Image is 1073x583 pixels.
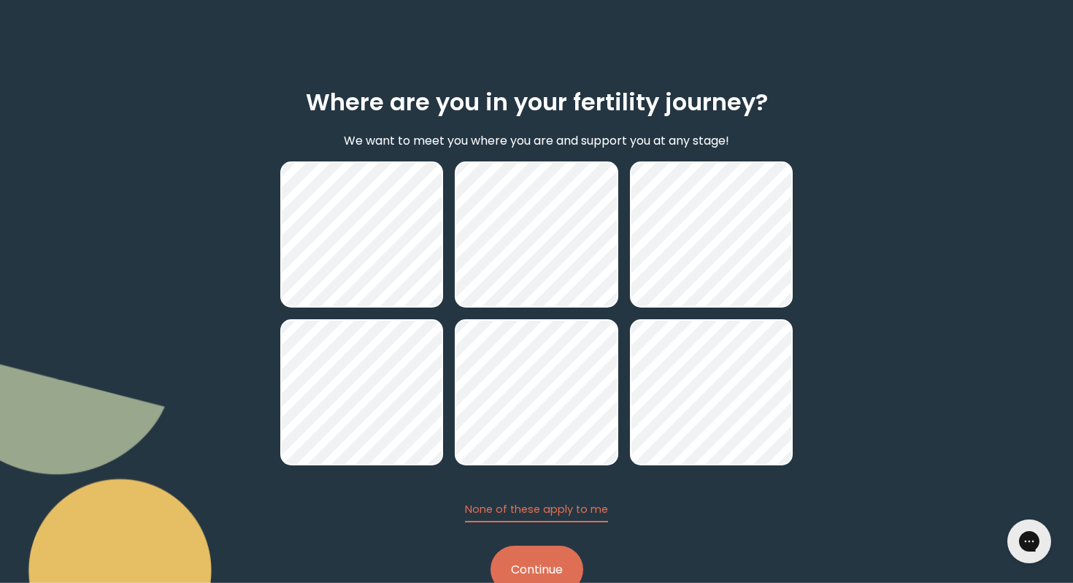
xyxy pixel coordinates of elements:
button: None of these apply to me [465,502,608,522]
iframe: Gorgias live chat messenger [1000,514,1058,568]
p: We want to meet you where you are and support you at any stage! [344,132,729,150]
h2: Where are you in your fertility journey? [306,85,768,120]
